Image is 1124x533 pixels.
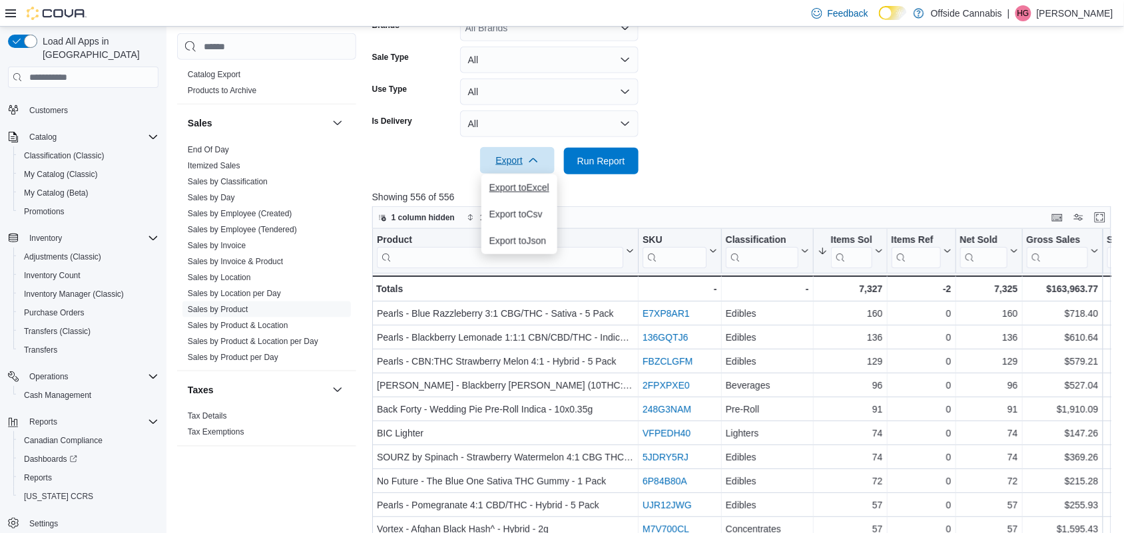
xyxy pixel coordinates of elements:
div: $527.04 [1026,377,1098,393]
a: Sales by Day [188,193,235,202]
span: Reports [24,414,158,430]
span: Transfers [19,342,158,358]
div: $163,963.77 [1026,281,1098,297]
a: Tax Details [188,412,227,421]
a: Transfers [19,342,63,358]
div: Classification [726,234,798,247]
span: Sales by Employee (Tendered) [188,224,297,235]
a: Cash Management [19,387,97,403]
div: Classification [726,234,798,268]
p: Showing 556 of 556 [372,190,1119,204]
button: Export toJson [481,228,557,254]
div: 96 [818,377,883,393]
span: HG [1017,5,1029,21]
button: Display options [1071,210,1087,226]
span: Canadian Compliance [19,433,158,448]
span: Washington CCRS [19,488,158,504]
div: SKU URL [643,234,706,268]
a: Sales by Product per Day [188,353,278,362]
a: FBZCLGFM [643,356,693,367]
p: Offside Cannabis [931,5,1002,21]
div: Items Ref [891,234,940,247]
div: $718.40 [1026,305,1098,321]
span: Purchase Orders [19,305,158,321]
span: Transfers (Classic) [19,323,158,339]
div: Pearls - Blue Razzleberry 3:1 CBG/THC - Sativa - 5 Pack [377,305,634,321]
span: 1 column hidden [392,212,455,223]
span: Inventory [24,230,158,246]
button: Catalog [3,128,164,146]
span: Settings [29,518,58,529]
span: Cash Management [24,390,91,401]
span: Feedback [828,7,868,20]
span: Sales by Location per Day [188,288,281,299]
button: Inventory Manager (Classic) [13,285,164,303]
div: 0 [891,353,951,369]
div: Products [177,67,356,104]
label: Is Delivery [372,116,412,126]
div: Gross Sales [1026,234,1087,268]
span: Promotions [19,204,158,220]
div: Items Ref [891,234,940,268]
span: Sales by Day [188,192,235,203]
span: Inventory Count [24,270,81,281]
div: 129 [960,353,1017,369]
div: Gross Sales [1026,234,1087,247]
a: Sales by Product & Location [188,321,288,330]
span: Customers [29,105,68,116]
button: Classification [726,234,809,268]
a: Reports [19,470,57,486]
div: Pearls - Pomegranate 4:1 CBD/THC - Hybrid - 5 Pack [377,497,634,513]
a: Products to Archive [188,86,256,95]
a: End Of Day [188,145,229,154]
div: [PERSON_NAME] - Blackberry [PERSON_NAME] (10THC:20CBG) - Hybrid - 355ml [377,377,634,393]
button: My Catalog (Classic) [13,165,164,184]
button: Reports [13,468,164,487]
button: Reports [24,414,63,430]
a: Sales by Product & Location per Day [188,337,318,346]
span: Catalog [24,129,158,145]
div: Sales [177,142,356,371]
span: Sales by Product & Location per Day [188,336,318,347]
button: Export toCsv [481,201,557,228]
div: $1,910.09 [1026,401,1098,417]
button: Taxes [188,383,327,397]
span: 1 field sorted [480,212,530,223]
button: SKU [643,234,717,268]
a: UJR12JWG [643,500,692,510]
div: Pearls - Blackberry Lemonade 1:1:1 CBN/CBD/THC - Indica - 5 Pack [377,329,634,345]
span: Operations [24,369,158,385]
span: Settings [24,515,158,532]
button: Settings [3,514,164,533]
button: Operations [24,369,74,385]
button: Classification (Classic) [13,146,164,165]
div: $255.93 [1026,497,1098,513]
span: Tax Details [188,411,227,422]
span: Dashboards [19,451,158,467]
button: Items Sold [818,234,883,268]
span: Reports [19,470,158,486]
button: All [460,110,639,137]
span: Load All Apps in [GEOGRAPHIC_DATA] [37,35,158,61]
span: Export to Excel [489,182,549,193]
span: My Catalog (Beta) [24,188,89,198]
a: Adjustments (Classic) [19,249,107,265]
a: Sales by Invoice & Product [188,257,283,266]
button: Gross Sales [1026,234,1098,268]
div: 57 [818,497,883,513]
div: Pre-Roll [726,401,809,417]
h3: Taxes [188,383,214,397]
span: Promotions [24,206,65,217]
div: 91 [960,401,1017,417]
div: $579.21 [1026,353,1098,369]
span: Sales by Product & Location [188,320,288,331]
a: My Catalog (Beta) [19,185,94,201]
button: Product [377,234,634,268]
div: 74 [960,449,1017,465]
button: Transfers (Classic) [13,322,164,341]
div: Edibles [726,353,809,369]
div: Back Forty - Wedding Pie Pre-Roll Indica - 10x0.35g [377,401,634,417]
span: Sales by Invoice & Product [188,256,283,267]
button: All [460,47,639,73]
button: Open list of options [620,23,631,33]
